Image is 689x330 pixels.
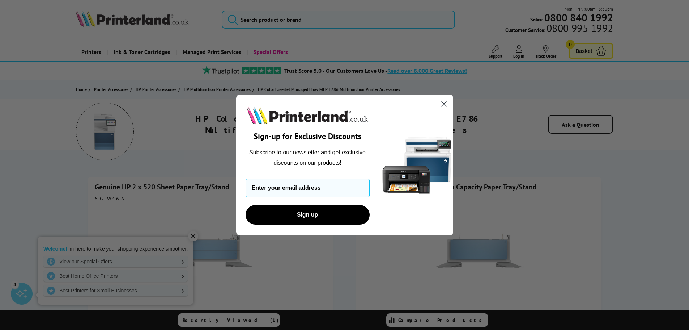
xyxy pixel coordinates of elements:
img: 5290a21f-4df8-4860-95f4-ea1e8d0e8904.png [381,95,453,235]
span: Subscribe to our newsletter and get exclusive discounts on our products! [249,149,366,166]
input: Enter your email address [246,179,370,197]
span: Sign-up for Exclusive Discounts [254,131,361,141]
button: Close dialog [438,97,450,110]
img: Printerland.co.uk [246,105,370,126]
button: Sign up [246,205,370,225]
